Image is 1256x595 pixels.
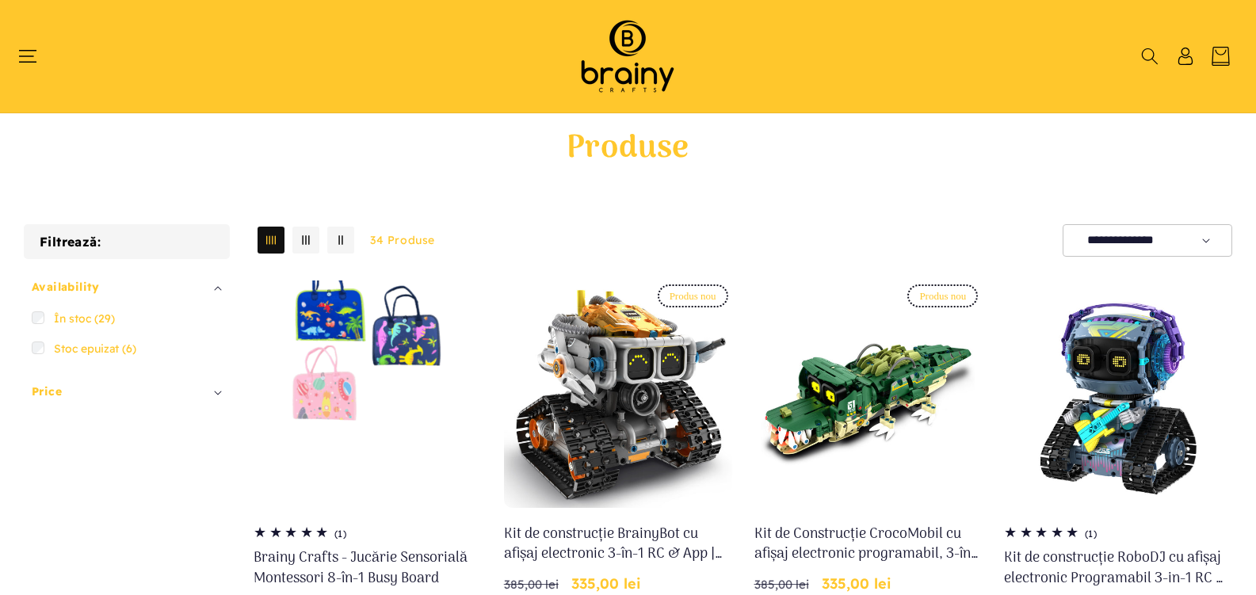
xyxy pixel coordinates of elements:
h1: Produse [24,133,1232,165]
a: Kit de construcție BrainyBot cu afișaj electronic 3-în-1 RC & App | iM.Master (8056) [504,524,732,564]
span: În stoc (29) [54,311,115,326]
a: Kit de Construcție CrocoMobil cu afișaj electronic programabil, 3-în-1 RC și Aplicație | iM-Maste... [754,524,983,564]
summary: Căutați [1140,48,1159,65]
summary: Meniu [25,48,45,65]
summary: Price [24,376,230,408]
a: Brainy Crafts - Jucărie Sensorială Montessori 8-în-1 Busy Board [254,548,482,588]
h2: Filtrează: [24,224,230,259]
a: Kit de construcție RoboDJ cu afișaj electronic Programabil 3-in-1 RC & App - iM.Master (8055) [1004,548,1232,588]
span: Price [32,384,62,399]
span: Stoc epuizat (6) [54,341,136,356]
span: 34 produse [370,233,435,247]
summary: Availability (0 selectat) [24,271,230,303]
span: Availability [32,280,100,294]
img: Brainy Crafts [560,16,695,97]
